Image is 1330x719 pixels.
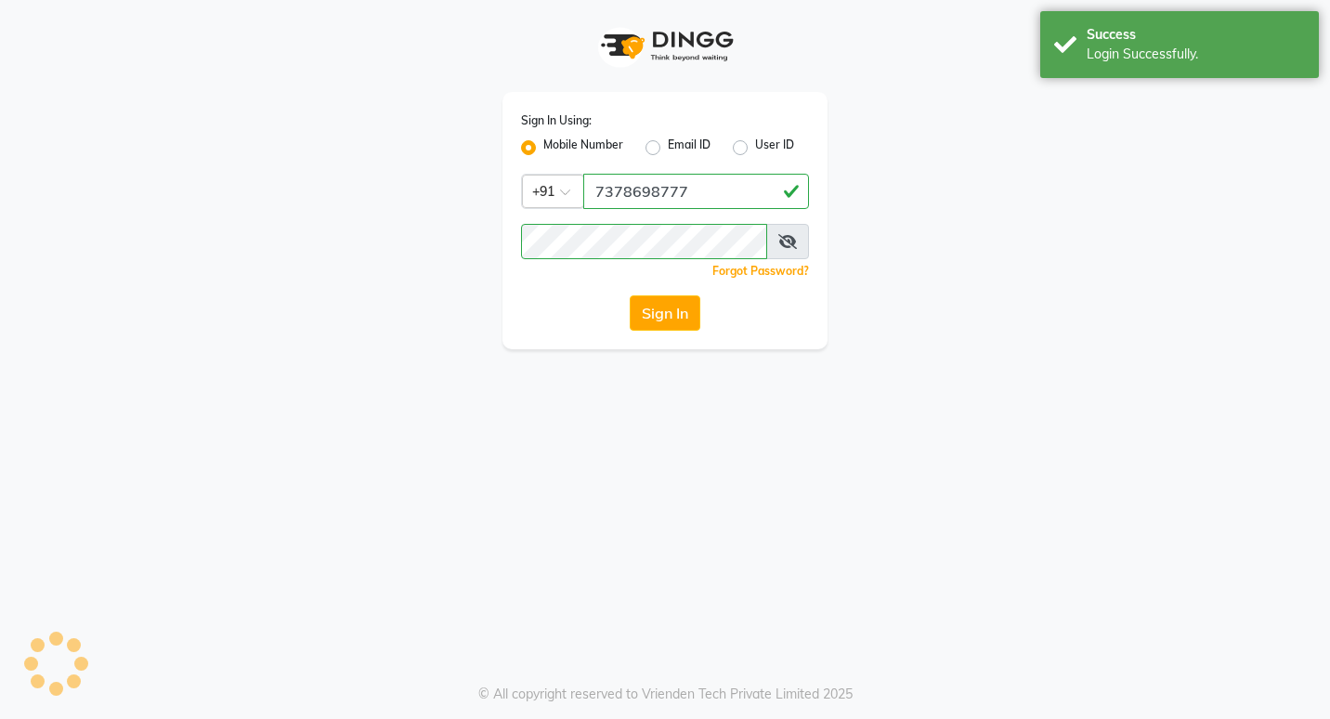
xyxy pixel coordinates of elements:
button: Sign In [630,295,700,331]
label: Mobile Number [543,137,623,159]
div: Login Successfully. [1087,45,1305,64]
label: User ID [755,137,794,159]
label: Sign In Using: [521,112,592,129]
a: Forgot Password? [712,264,809,278]
label: Email ID [668,137,711,159]
input: Username [583,174,809,209]
div: Success [1087,25,1305,45]
img: logo1.svg [591,19,739,73]
input: Username [521,224,767,259]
